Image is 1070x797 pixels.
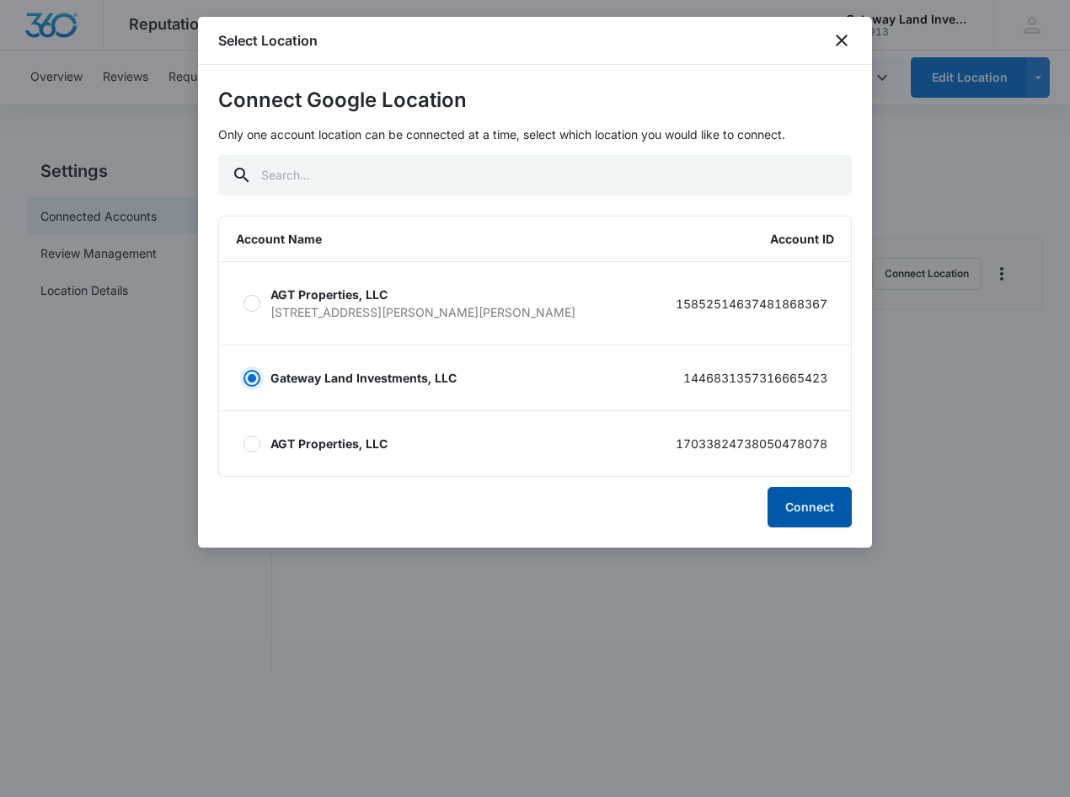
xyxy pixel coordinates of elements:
[676,295,827,313] p: 15852514637481868367
[768,487,852,527] button: Connect
[683,369,827,387] p: 1446831357316665423
[270,286,575,303] p: AGT Properties, LLC
[770,230,834,248] p: Account ID
[832,30,852,51] button: close
[218,126,852,143] p: Only one account location can be connected at a time, select which location you would like to con...
[218,155,852,195] input: Search...
[236,230,322,248] p: Account Name
[270,369,457,387] p: Gateway Land Investments, LLC
[218,85,852,115] h4: Connect Google Location
[270,435,388,452] p: AGT Properties, LLC
[218,30,318,51] h1: Select Location
[270,303,575,321] p: [STREET_ADDRESS][PERSON_NAME][PERSON_NAME]
[676,435,827,452] p: 17033824738050478078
